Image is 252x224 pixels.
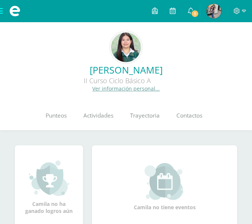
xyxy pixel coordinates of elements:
[122,101,168,130] a: Trayectoria
[6,76,228,85] div: II Curso Ciclo Básico A
[111,33,141,62] img: 182fee9087ad33da9c9045d053552227.png
[75,101,122,130] a: Actividades
[29,160,69,197] img: achievement_small.png
[130,112,160,119] span: Trayectoria
[168,101,210,130] a: Contactos
[6,64,246,76] a: [PERSON_NAME]
[176,112,202,119] span: Contactos
[206,4,221,18] img: 12f982b0001c643735fd1c48b81cf986.png
[46,112,67,119] span: Punteos
[191,10,199,18] span: 1
[145,163,185,200] img: event_small.png
[92,85,160,92] a: Ver información personal...
[83,112,113,119] span: Actividades
[127,163,202,211] div: Camila no tiene eventos
[37,101,75,130] a: Punteos
[22,160,76,214] div: Camila no ha ganado logros aún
